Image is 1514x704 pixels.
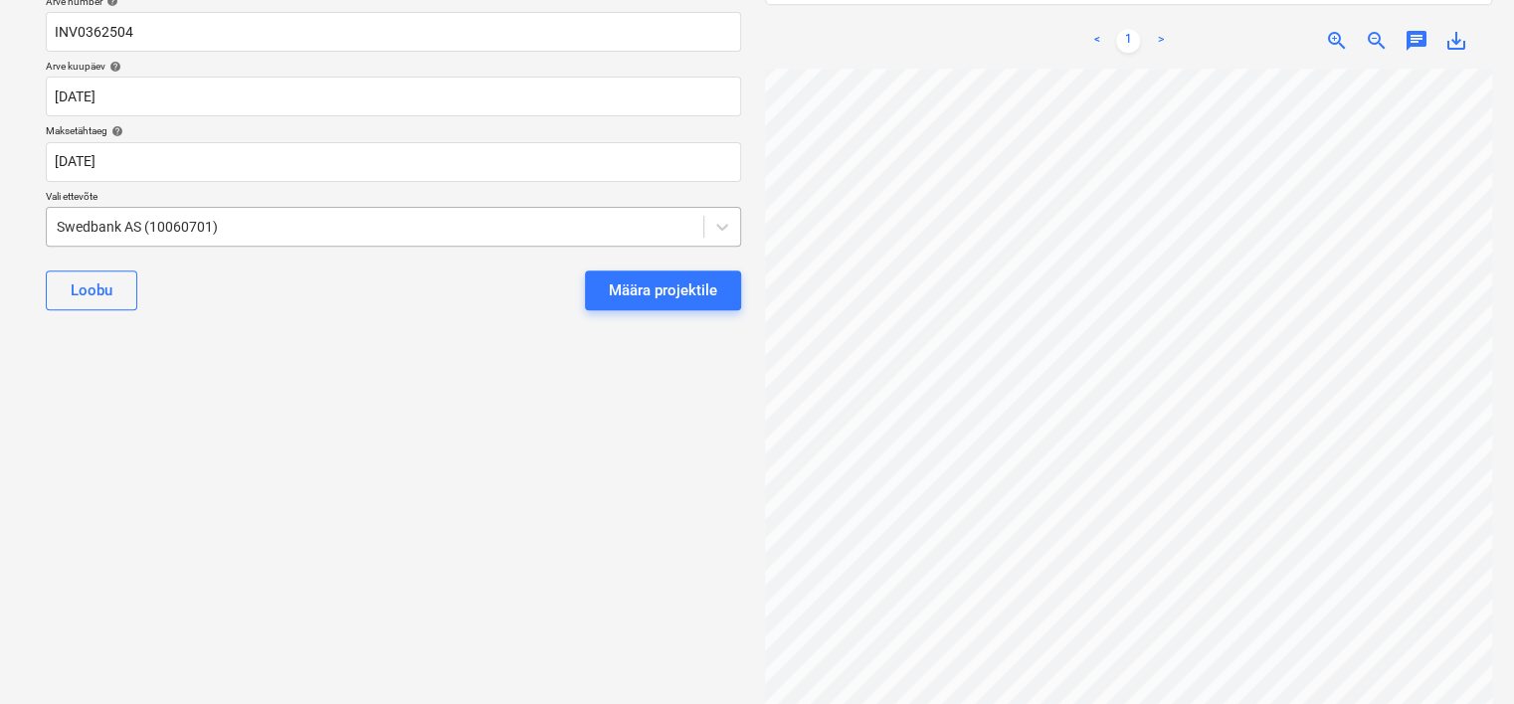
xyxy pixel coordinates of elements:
input: Arve number [46,12,741,52]
div: Maksetähtaeg [46,124,741,137]
span: save_alt [1444,29,1468,53]
span: help [105,61,121,73]
input: Tähtaega pole määratud [46,142,741,182]
a: Page 1 is your current page [1116,29,1140,53]
a: Previous page [1084,29,1108,53]
a: Next page [1148,29,1172,53]
input: Arve kuupäeva pole määratud. [46,77,741,116]
div: Määra projektile [609,277,717,303]
button: Loobu [46,270,137,310]
p: Vali ettevõte [46,190,741,207]
span: zoom_out [1365,29,1389,53]
span: zoom_in [1325,29,1349,53]
div: Arve kuupäev [46,60,741,73]
div: Loobu [71,277,112,303]
button: Määra projektile [585,270,741,310]
span: chat [1405,29,1428,53]
span: help [107,125,123,137]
